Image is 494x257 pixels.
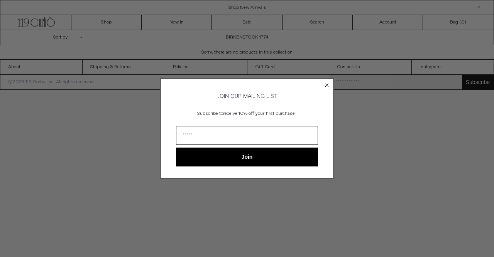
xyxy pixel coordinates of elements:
span: JOIN OUR MAILING LIST [217,93,277,100]
span: receive 10% off your first purchase [223,111,295,117]
button: Join [176,148,318,166]
span: Subscribe to [197,111,223,117]
button: Close dialog [323,81,331,89]
input: Email [176,126,318,145]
